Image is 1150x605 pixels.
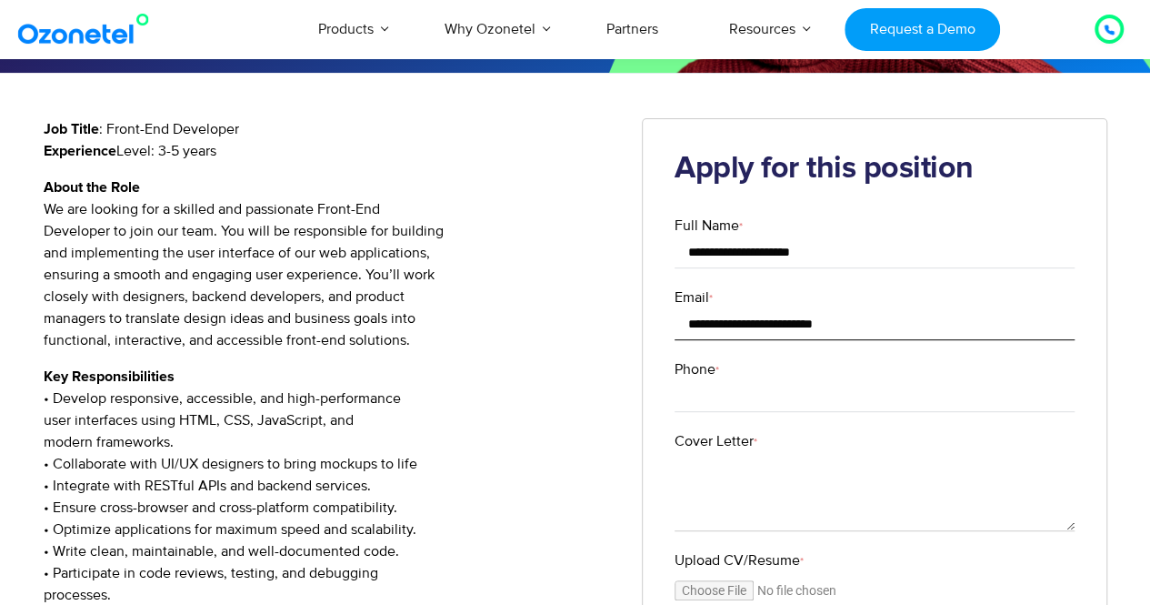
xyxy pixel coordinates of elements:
label: Phone [675,358,1075,380]
label: Full Name [675,215,1075,237]
strong: About the Role [44,180,140,195]
a: Request a Demo [845,8,1000,51]
strong: Key Responsibilities [44,369,175,384]
label: Upload CV/Resume [675,550,1075,571]
label: Email [675,287,1075,308]
p: We are looking for a skilled and passionate Front-End Developer to join our team. You will be res... [44,176,615,351]
p: : Front-End Developer Level: 3-5 years [44,118,615,162]
label: Cover Letter [675,430,1075,452]
strong: Experience [44,144,116,158]
h2: Apply for this position [675,151,1075,187]
strong: Job Title [44,122,99,136]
